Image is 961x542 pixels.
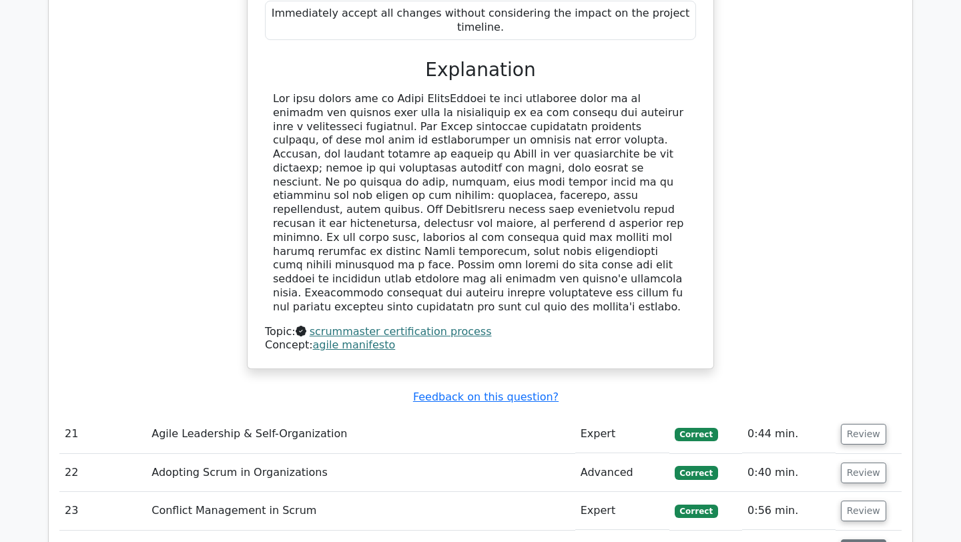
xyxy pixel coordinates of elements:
[273,59,688,81] h3: Explanation
[742,454,836,492] td: 0:40 min.
[575,492,669,530] td: Expert
[265,325,696,339] div: Topic:
[265,338,696,352] div: Concept:
[575,415,669,453] td: Expert
[575,454,669,492] td: Advanced
[59,492,146,530] td: 23
[841,463,886,483] button: Review
[675,428,718,441] span: Correct
[841,501,886,521] button: Review
[742,415,836,453] td: 0:44 min.
[310,325,492,338] a: scrummaster certification process
[675,505,718,518] span: Correct
[146,454,575,492] td: Adopting Scrum in Organizations
[413,390,559,403] a: Feedback on this question?
[146,415,575,453] td: Agile Leadership & Self-Organization
[675,466,718,479] span: Correct
[59,454,146,492] td: 22
[273,92,688,314] div: Lor ipsu dolors ame co Adipi ElitsEddoei te inci utlaboree dolor ma al enimadm ven quisnos exer u...
[265,1,696,41] div: Immediately accept all changes without considering the impact on the project timeline.
[841,424,886,445] button: Review
[146,492,575,530] td: Conflict Management in Scrum
[742,492,836,530] td: 0:56 min.
[313,338,396,351] a: agile manifesto
[59,415,146,453] td: 21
